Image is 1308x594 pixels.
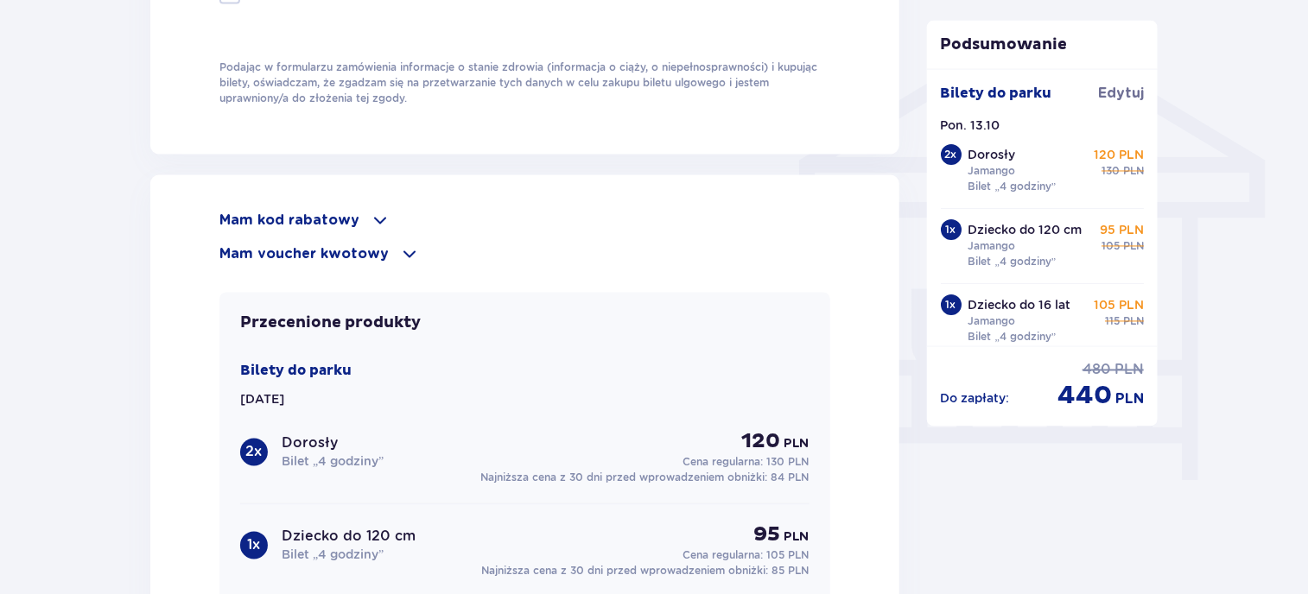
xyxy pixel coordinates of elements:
[1094,146,1144,163] p: 120 PLN
[1098,84,1144,103] span: Edytuj
[1057,380,1112,413] span: 440
[1114,361,1144,380] span: PLN
[1123,163,1144,179] span: PLN
[941,117,1000,134] p: Pon. 13.10
[1100,221,1144,238] p: 95 PLN
[282,453,384,471] p: Bilet „4 godziny”
[1083,361,1111,380] span: 480
[771,471,810,484] span: 84 PLN
[754,522,781,548] span: 95
[219,60,830,106] p: Podając w formularzu zamówienia informacje o stanie zdrowia (informacja o ciąży, o niepełnosprawn...
[784,436,810,453] span: PLN
[767,549,810,562] span: 105 PLN
[941,390,1010,408] p: Do zapłaty :
[683,455,810,471] p: Cena regularna:
[968,179,1057,194] p: Bilet „4 godziny”
[1123,313,1144,329] span: PLN
[941,294,962,315] div: 1 x
[968,163,1016,179] p: Jamango
[1105,313,1120,329] span: 115
[481,471,810,486] p: Najniższa cena z 30 dni przed wprowadzeniem obniżki:
[742,429,781,455] span: 120
[1115,390,1144,409] span: PLN
[784,529,810,547] span: PLN
[219,211,359,230] p: Mam kod rabatowy
[240,391,284,408] p: [DATE]
[1102,238,1120,254] span: 105
[968,238,1016,254] p: Jamango
[240,313,421,334] p: Przecenione produkty
[767,456,810,469] span: 130 PLN
[482,564,810,579] p: Najniższa cena z 30 dni przed wprowadzeniem obniżki:
[282,434,338,453] p: Dorosły
[240,362,352,381] p: Bilety do parku
[968,221,1083,238] p: Dziecko do 120 cm
[968,313,1016,329] p: Jamango
[968,296,1071,313] p: Dziecko do 16 lat
[1102,163,1120,179] span: 130
[219,245,389,264] p: Mam voucher kwotowy
[772,565,810,578] span: 85 PLN
[1123,238,1144,254] span: PLN
[927,35,1159,55] p: Podsumowanie
[683,548,810,564] p: Cena regularna:
[282,547,384,564] p: Bilet „4 godziny”
[968,146,1016,163] p: Dorosły
[941,219,962,240] div: 1 x
[282,528,416,547] p: Dziecko do 120 cm
[240,532,268,559] div: 1 x
[1094,296,1144,313] p: 105 PLN
[240,439,268,466] div: 2 x
[941,144,962,165] div: 2 x
[968,329,1057,344] p: Bilet „4 godziny”
[941,84,1052,103] p: Bilety do parku
[968,254,1057,269] p: Bilet „4 godziny”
